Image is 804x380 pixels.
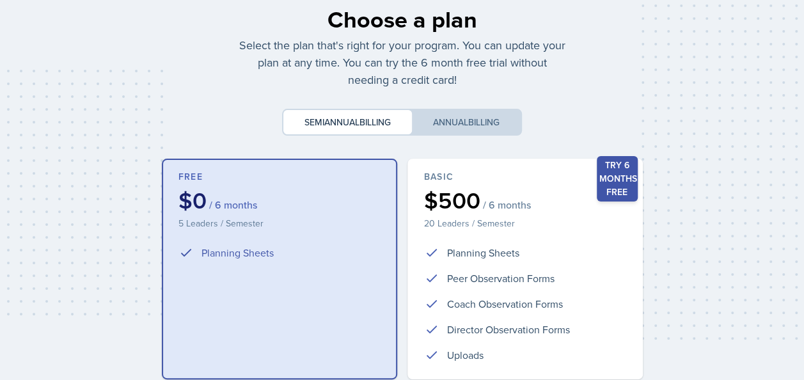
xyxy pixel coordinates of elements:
[412,110,521,134] button: Annualbilling
[178,170,381,184] div: Free
[483,198,531,211] span: / 6 months
[447,271,555,286] p: Peer Observation Forms
[468,116,500,129] span: billing
[447,322,570,337] p: Director Observation Forms
[447,347,484,363] p: Uploads
[201,245,274,260] p: Planning Sheets
[447,245,519,260] p: Planning Sheets
[597,156,638,202] div: Try 6 months free
[359,116,391,129] span: billing
[178,189,381,212] div: $0
[239,36,566,88] p: Select the plan that's right for your program. You can update your plan at any time. You can try ...
[209,198,257,211] span: / 6 months
[447,296,563,312] p: Coach Observation Forms
[424,217,626,230] p: 20 Leaders / Semester
[424,170,626,184] div: Basic
[424,189,626,212] div: $500
[283,110,412,134] button: Semiannualbilling
[178,217,381,230] p: 5 Leaders / Semester
[239,2,566,36] div: Choose a plan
